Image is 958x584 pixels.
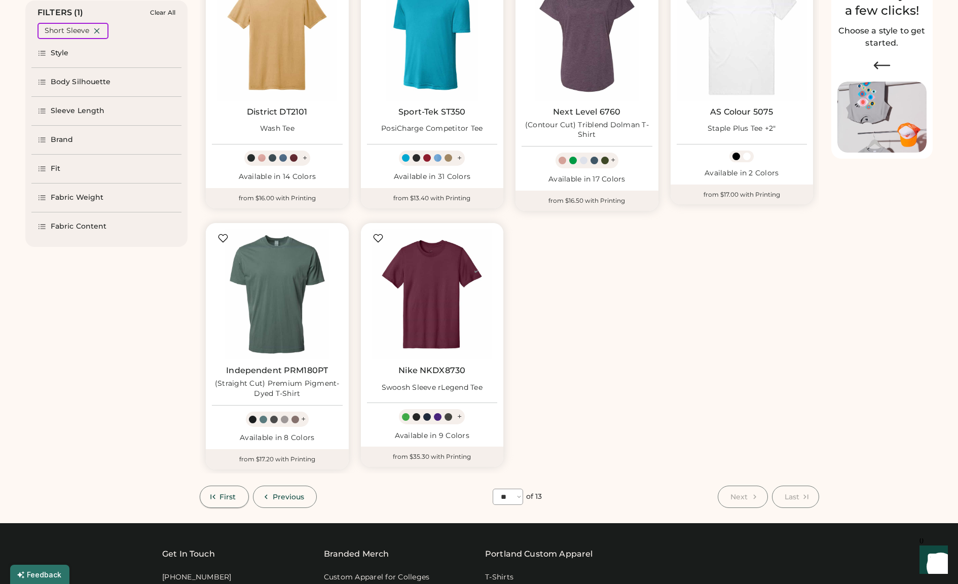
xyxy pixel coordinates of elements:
div: from $16.50 with Printing [515,191,658,211]
div: Fabric Content [51,222,106,232]
div: Available in 31 Colors [367,172,498,182]
a: T-Shirts [485,572,513,582]
img: Independent Trading Co. PRM180PT (Straight Cut) Premium Pigment-Dyed T-Shirt [212,229,343,360]
div: Swoosh Sleeve rLegend Tee [382,383,483,393]
img: Nike NKDX8730 Swoosh Sleeve rLegend Tee [367,229,498,360]
div: Available in 9 Colors [367,431,498,441]
img: Image of Lisa Congdon Eye Print on T-Shirt and Hat [837,82,927,153]
a: Independent PRM180PT [226,366,328,376]
div: (Straight Cut) Premium Pigment-Dyed T-Shirt [212,379,343,399]
div: Available in 17 Colors [522,174,652,185]
div: from $17.00 with Printing [671,185,814,205]
button: Last [772,486,819,508]
div: Available in 8 Colors [212,433,343,443]
div: (Contour Cut) Triblend Dolman T-Shirt [522,120,652,140]
a: Portland Custom Apparel [485,548,593,560]
a: Sport-Tek ST350 [398,107,465,117]
button: First [200,486,249,508]
div: Staple Plus Tee +2" [708,124,776,134]
div: PosiCharge Competitor Tee [381,124,483,134]
div: + [301,414,306,425]
iframe: Front Chat [910,538,953,582]
a: District DT2101 [247,107,307,117]
div: Clear All [150,9,175,16]
div: from $35.30 with Printing [361,447,504,467]
div: [PHONE_NUMBER] [162,572,232,582]
div: from $13.40 with Printing [361,188,504,208]
div: Body Silhouette [51,77,111,87]
div: Available in 14 Colors [212,172,343,182]
button: Previous [253,486,317,508]
span: First [219,493,236,500]
div: Branded Merch [324,548,389,560]
button: Next [718,486,767,508]
div: Wash Tee [260,124,294,134]
div: Brand [51,135,73,145]
div: Fabric Weight [51,193,103,203]
div: from $17.20 with Printing [206,449,349,469]
div: Fit [51,164,60,174]
div: Style [51,48,69,58]
a: AS Colour 5075 [710,107,773,117]
div: of 13 [526,492,542,502]
span: Next [730,493,748,500]
h2: Choose a style to get started. [837,25,927,49]
div: Short Sleeve [45,26,89,36]
div: Get In Touch [162,548,215,560]
span: Previous [273,493,305,500]
a: Custom Apparel for Colleges [324,572,430,582]
div: Sleeve Length [51,106,104,116]
span: Last [785,493,799,500]
div: + [457,153,462,164]
div: + [611,155,615,166]
a: Nike NKDX8730 [398,366,465,376]
div: from $16.00 with Printing [206,188,349,208]
div: FILTERS (1) [38,7,84,19]
div: + [303,153,307,164]
a: Next Level 6760 [553,107,620,117]
div: + [457,411,462,422]
div: Available in 2 Colors [677,168,807,178]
